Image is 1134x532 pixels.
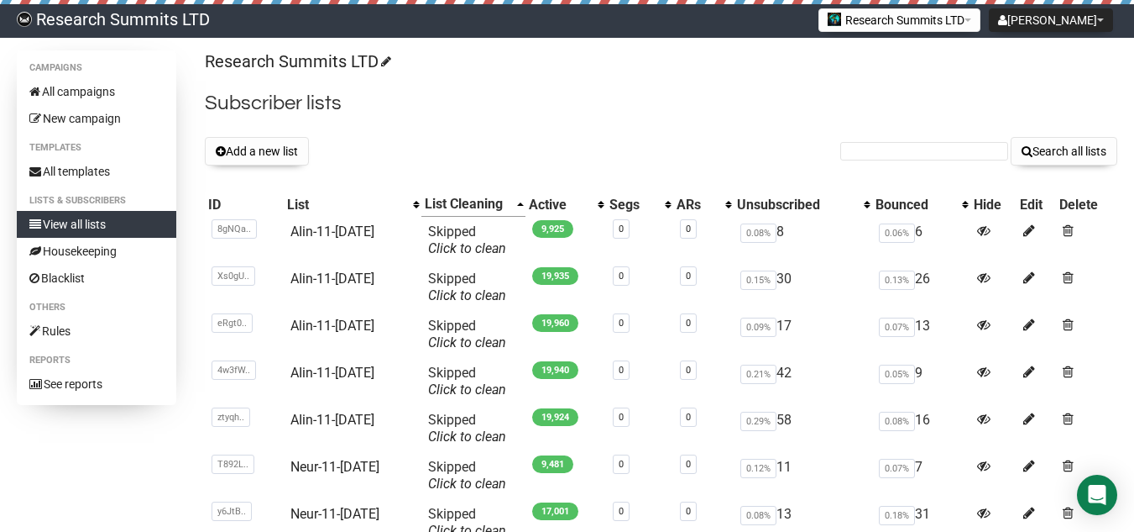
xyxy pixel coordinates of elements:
td: 9 [872,358,970,405]
span: 0.08% [740,506,776,525]
span: eRgt0.. [212,313,253,333]
span: 19,940 [532,361,578,379]
li: Reports [17,350,176,371]
span: 17,001 [532,503,578,520]
button: Add a new list [205,137,309,166]
div: Segs [609,197,657,213]
td: 7 [872,452,970,499]
span: 19,960 [532,314,578,332]
span: 19,935 [532,267,578,285]
th: List: No sort applied, activate to apply an ascending sort [284,192,421,217]
a: Blacklist [17,265,176,292]
a: 0 [619,506,624,517]
span: 0.21% [740,365,776,384]
div: Open Intercom Messenger [1077,475,1117,515]
a: Neur-11-[DATE] [290,506,379,522]
a: 0 [619,271,624,282]
a: Click to clean [428,287,506,303]
a: 0 [619,412,624,423]
img: bccbfd5974049ef095ce3c15df0eef5a [17,12,32,27]
th: Unsubscribed: No sort applied, activate to apply an ascending sort [734,192,872,217]
a: All templates [17,158,176,185]
a: All campaigns [17,78,176,105]
th: ID: No sort applied, sorting is disabled [205,192,284,217]
button: Research Summits LTD [818,8,980,32]
a: 0 [686,506,691,517]
td: 13 [872,311,970,358]
td: 17 [734,311,872,358]
td: 8 [734,217,872,265]
th: Bounced: No sort applied, activate to apply an ascending sort [872,192,970,217]
td: 6 [872,217,970,265]
th: List Cleaning: Ascending sort applied, activate to apply a descending sort [421,192,525,217]
th: Segs: No sort applied, activate to apply an ascending sort [606,192,674,217]
span: y6JtB.. [212,502,252,521]
li: Templates [17,138,176,158]
a: 0 [686,318,691,329]
a: AIin-11-[DATE] [290,365,374,381]
div: Bounced [875,197,954,213]
td: 16 [872,405,970,452]
button: [PERSON_NAME] [989,8,1113,32]
a: Click to clean [428,382,506,398]
th: Hide: No sort applied, sorting is disabled [970,192,1016,217]
li: Campaigns [17,58,176,78]
a: AIin-11-[DATE] [290,224,374,240]
a: Housekeeping [17,238,176,265]
div: Hide [974,197,1013,213]
span: Skipped [428,318,506,350]
li: Others [17,298,176,318]
a: 0 [686,271,691,282]
span: T892L.. [212,455,254,474]
span: 0.07% [879,318,915,337]
a: 0 [686,412,691,423]
th: Active: No sort applied, activate to apply an ascending sort [525,192,605,217]
button: Search all lists [1011,137,1117,166]
td: 30 [734,264,872,311]
th: Edit: No sort applied, sorting is disabled [1016,192,1056,217]
span: Skipped [428,271,506,303]
span: 19,924 [532,408,578,426]
div: ARs [677,197,716,213]
a: 0 [619,365,624,376]
li: Lists & subscribers [17,191,176,211]
span: 8gNQa.. [212,219,257,239]
div: List [287,197,405,213]
a: See reports [17,371,176,398]
span: 0.15% [740,271,776,290]
span: Skipped [428,459,506,492]
a: AIin-11-[DATE] [290,271,374,287]
span: 0.13% [879,271,915,290]
a: Click to clean [428,429,506,445]
span: Skipped [428,365,506,398]
a: Research Summits LTD [205,51,389,71]
div: Delete [1059,197,1114,213]
span: 4w3fW.. [212,361,256,380]
a: View all lists [17,211,176,238]
a: AIin-11-[DATE] [290,412,374,428]
span: Skipped [428,224,506,256]
span: 0.07% [879,459,915,478]
a: Alin-11-[DATE] [290,318,374,334]
a: New campaign [17,105,176,132]
span: 0.09% [740,318,776,337]
span: ztyqh.. [212,408,250,427]
span: 0.18% [879,506,915,525]
a: 0 [686,365,691,376]
span: 0.08% [879,412,915,431]
span: 0.29% [740,412,776,431]
a: Click to clean [428,334,506,350]
a: 0 [619,224,624,234]
a: 0 [619,318,624,329]
div: List Cleaning [425,196,509,213]
img: 2.jpg [828,13,841,26]
span: 9,481 [532,456,573,473]
a: Click to clean [428,476,506,492]
a: Rules [17,318,176,345]
td: 11 [734,452,872,499]
span: 0.12% [740,459,776,478]
span: 0.06% [879,224,915,243]
a: 0 [619,459,624,470]
div: ID [208,197,280,213]
td: 42 [734,358,872,405]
